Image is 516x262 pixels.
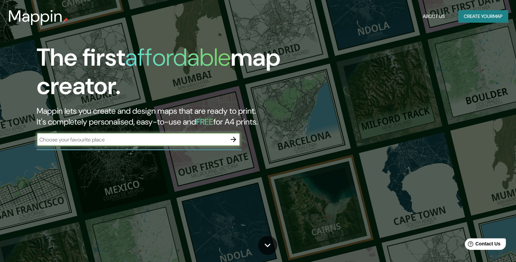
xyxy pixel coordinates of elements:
[8,7,63,26] h3: Mappin
[63,18,68,23] img: mappin-pin
[456,236,509,255] iframe: Help widget launcher
[125,42,231,73] h1: affordable
[37,106,295,127] h2: Mappin lets you create and design maps that are ready to print. It's completely personalised, eas...
[37,136,227,144] input: Choose your favourite place
[458,10,508,23] button: Create yourmap
[420,10,447,23] button: About Us
[37,43,295,106] h1: The first map creator.
[196,116,213,127] h5: FREE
